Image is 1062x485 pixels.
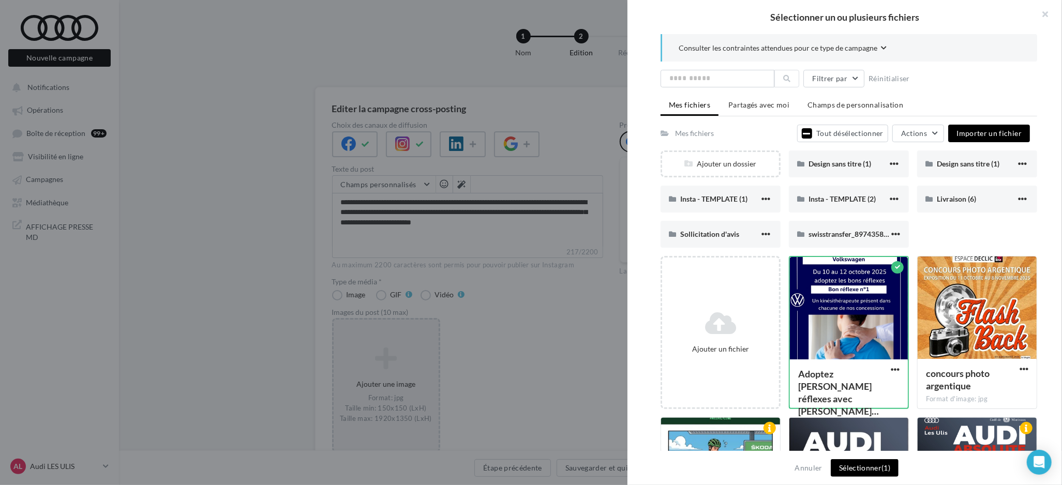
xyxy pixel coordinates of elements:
span: Mes fichiers [669,100,710,109]
span: Insta - TEMPLATE (2) [809,194,876,203]
span: swisstransfer_8974358b-caa4-4894-9ad3-cd76bbce0dc9 [809,230,993,238]
span: Sollicitation d'avis [680,230,739,238]
span: Champs de personnalisation [807,100,903,109]
div: Ajouter un fichier [666,344,775,354]
span: Insta - TEMPLATE (1) [680,194,747,203]
div: Format d'image: jpg [926,395,1028,404]
button: Tout désélectionner [797,125,888,142]
button: Réinitialiser [864,72,914,85]
span: Livraison (6) [937,194,976,203]
span: Adoptez les bons réflexes avec Volkswagen [798,368,879,417]
div: Ajouter un dossier [662,159,779,169]
span: Design sans titre (1) [937,159,999,168]
button: Actions [892,125,944,142]
button: Sélectionner(1) [831,459,899,477]
span: concours photo argentique [926,368,990,391]
span: Design sans titre (1) [809,159,871,168]
h2: Sélectionner un ou plusieurs fichiers [644,12,1045,22]
span: Consulter les contraintes attendues pour ce type de campagne [679,43,877,53]
button: Consulter les contraintes attendues pour ce type de campagne [679,42,887,55]
button: Annuler [791,462,827,474]
span: (1) [881,463,890,472]
button: Filtrer par [803,70,864,87]
div: Open Intercom Messenger [1027,450,1052,475]
span: Partagés avec moi [728,100,789,109]
span: Actions [901,129,927,138]
span: Importer un fichier [956,129,1022,138]
div: Mes fichiers [675,128,714,139]
button: Importer un fichier [948,125,1030,142]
